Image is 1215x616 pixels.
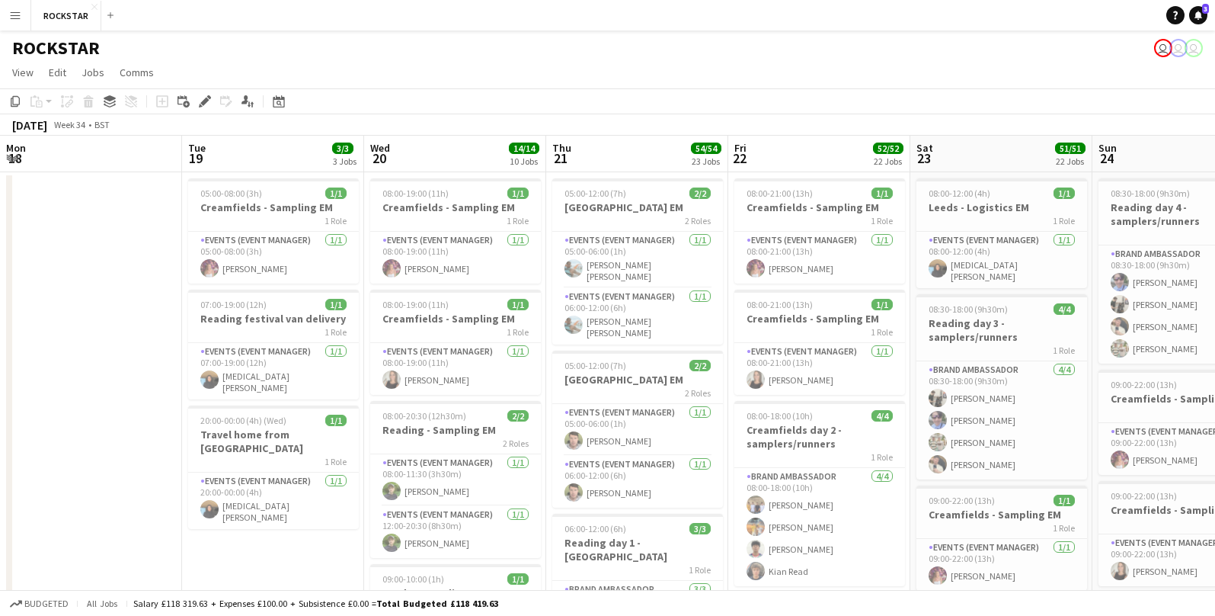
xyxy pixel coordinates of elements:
[929,303,1008,315] span: 08:30-18:00 (9h30m)
[382,573,444,585] span: 09:00-10:00 (1h)
[370,290,541,395] app-job-card: 08:00-19:00 (11h)1/1Creamfields - Sampling EM1 RoleEvents (Event Manager)1/108:00-19:00 (11h)[PER...
[691,143,721,154] span: 54/54
[916,178,1087,288] app-job-card: 08:00-12:00 (4h)1/1Leeds - Logistics EM1 RoleEvents (Event Manager)1/108:00-12:00 (4h)[MEDICAL_DA...
[1053,345,1075,356] span: 1 Role
[370,312,541,326] h3: Creamfields - Sampling EM
[871,188,893,199] span: 1/1
[874,156,903,167] div: 22 Jobs
[325,326,347,338] span: 1 Role
[188,201,359,214] h3: Creamfields - Sampling EM
[188,473,359,529] app-card-role: Events (Event Manager)1/120:00-00:00 (4h)[MEDICAL_DATA][PERSON_NAME]
[692,156,721,167] div: 23 Jobs
[871,451,893,463] span: 1 Role
[50,119,88,130] span: Week 34
[1185,39,1203,57] app-user-avatar: Ed Harvey
[200,299,267,310] span: 07:00-19:00 (12h)
[325,215,347,226] span: 1 Role
[685,215,711,226] span: 2 Roles
[49,66,66,79] span: Edit
[8,595,71,612] button: Budgeted
[552,351,723,508] app-job-card: 05:00-12:00 (7h)2/2[GEOGRAPHIC_DATA] EM2 RolesEvents (Event Manager)1/105:00-06:00 (1h)[PERSON_NA...
[916,539,1087,591] app-card-role: Events (Event Manager)1/109:00-22:00 (13h)[PERSON_NAME]
[871,410,893,422] span: 4/4
[507,188,529,199] span: 1/1
[689,188,711,199] span: 2/2
[734,141,747,155] span: Fri
[916,232,1087,288] app-card-role: Events (Event Manager)1/108:00-12:00 (4h)[MEDICAL_DATA][PERSON_NAME]
[929,495,995,506] span: 09:00-22:00 (13h)
[370,343,541,395] app-card-role: Events (Event Manager)1/108:00-19:00 (11h)[PERSON_NAME]
[1189,6,1207,24] a: 3
[1053,522,1075,534] span: 1 Role
[370,141,390,155] span: Wed
[552,536,723,563] h3: Reading day 1 - [GEOGRAPHIC_DATA]
[325,456,347,467] span: 1 Role
[188,178,359,284] div: 05:00-08:00 (3h)1/1Creamfields - Sampling EM1 RoleEvents (Event Manager)1/105:00-08:00 (3h)[PERSO...
[507,410,529,422] span: 2/2
[1054,188,1075,199] span: 1/1
[368,149,390,167] span: 20
[916,201,1087,214] h3: Leeds - Logistics EM
[12,66,34,79] span: View
[734,178,905,284] app-job-card: 08:00-21:00 (13h)1/1Creamfields - Sampling EM1 RoleEvents (Event Manager)1/108:00-21:00 (13h)[PER...
[685,387,711,399] span: 2 Roles
[916,141,933,155] span: Sat
[734,468,905,586] app-card-role: Brand Ambassador4/408:00-18:00 (10h)[PERSON_NAME][PERSON_NAME][PERSON_NAME]Kian Read
[747,299,813,310] span: 08:00-21:00 (13h)
[4,149,26,167] span: 18
[325,299,347,310] span: 1/1
[871,326,893,338] span: 1 Role
[370,401,541,558] app-job-card: 08:00-20:30 (12h30m)2/2Reading - Sampling EM2 RolesEvents (Event Manager)1/108:00-11:30 (3h30m)[P...
[186,149,206,167] span: 19
[552,288,723,345] app-card-role: Events (Event Manager)1/106:00-12:00 (6h)[PERSON_NAME] [PERSON_NAME]
[510,156,539,167] div: 10 Jobs
[1096,149,1117,167] span: 24
[325,188,347,199] span: 1/1
[552,232,723,288] app-card-role: Events (Event Manager)1/105:00-06:00 (1h)[PERSON_NAME] [PERSON_NAME]
[871,299,893,310] span: 1/1
[43,63,72,82] a: Edit
[734,312,905,326] h3: Creamfields - Sampling EM
[916,508,1087,521] h3: Creamfields - Sampling EM
[564,360,626,371] span: 05:00-12:00 (7h)
[376,598,498,609] span: Total Budgeted £118 419.63
[689,360,711,371] span: 2/2
[1111,490,1177,502] span: 09:00-22:00 (13h)
[382,299,449,310] span: 08:00-19:00 (11h)
[1169,39,1188,57] app-user-avatar: Ed Harvey
[370,201,541,214] h3: Creamfields - Sampling EM
[1154,39,1172,57] app-user-avatar: Ed Harvey
[552,178,723,345] div: 05:00-12:00 (7h)2/2[GEOGRAPHIC_DATA] EM2 RolesEvents (Event Manager)1/105:00-06:00 (1h)[PERSON_NA...
[188,406,359,529] app-job-card: 20:00-00:00 (4h) (Wed)1/1Travel home from [GEOGRAPHIC_DATA]1 RoleEvents (Event Manager)1/120:00-0...
[1055,143,1086,154] span: 51/51
[370,178,541,284] app-job-card: 08:00-19:00 (11h)1/1Creamfields - Sampling EM1 RoleEvents (Event Manager)1/108:00-19:00 (11h)[PER...
[1202,4,1209,14] span: 3
[689,523,711,534] span: 3/3
[188,428,359,455] h3: Travel home from [GEOGRAPHIC_DATA]
[1098,141,1117,155] span: Sun
[6,141,26,155] span: Mon
[929,188,990,199] span: 08:00-12:00 (4h)
[133,598,498,609] div: Salary £118 319.63 + Expenses £100.00 + Subsistence £0.00 =
[1111,379,1177,390] span: 09:00-22:00 (13h)
[916,486,1087,591] app-job-card: 09:00-22:00 (13h)1/1Creamfields - Sampling EM1 RoleEvents (Event Manager)1/109:00-22:00 (13h)[PER...
[552,404,723,456] app-card-role: Events (Event Manager)1/105:00-06:00 (1h)[PERSON_NAME]
[370,232,541,284] app-card-role: Events (Event Manager)1/108:00-19:00 (11h)[PERSON_NAME]
[188,290,359,399] app-job-card: 07:00-19:00 (12h)1/1Reading festival van delivery1 RoleEvents (Event Manager)1/107:00-19:00 (12h)...
[12,37,100,59] h1: ROCKSTAR
[507,573,529,585] span: 1/1
[370,586,541,600] h3: Leeds - Sampling EM
[120,66,154,79] span: Comms
[871,215,893,226] span: 1 Role
[188,312,359,326] h3: Reading festival van delivery
[734,343,905,395] app-card-role: Events (Event Manager)1/108:00-21:00 (13h)[PERSON_NAME]
[564,188,626,199] span: 05:00-12:00 (7h)
[732,149,747,167] span: 22
[200,415,286,426] span: 20:00-00:00 (4h) (Wed)
[507,326,529,338] span: 1 Role
[370,423,541,437] h3: Reading - Sampling EM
